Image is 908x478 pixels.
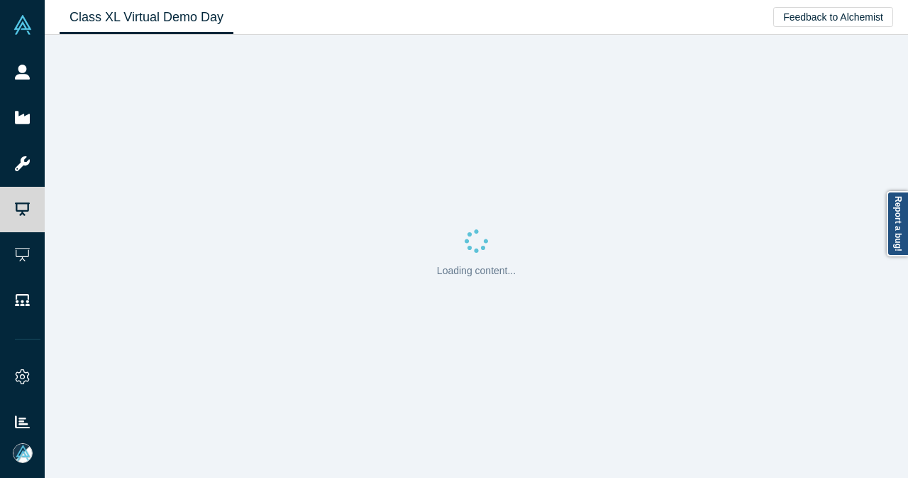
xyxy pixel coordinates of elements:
a: Report a bug! [887,191,908,256]
img: Mia Scott's Account [13,443,33,463]
a: Class XL Virtual Demo Day [60,1,233,34]
p: Loading content... [437,264,516,278]
button: Feedback to Alchemist [773,7,893,27]
img: Alchemist Vault Logo [13,15,33,35]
